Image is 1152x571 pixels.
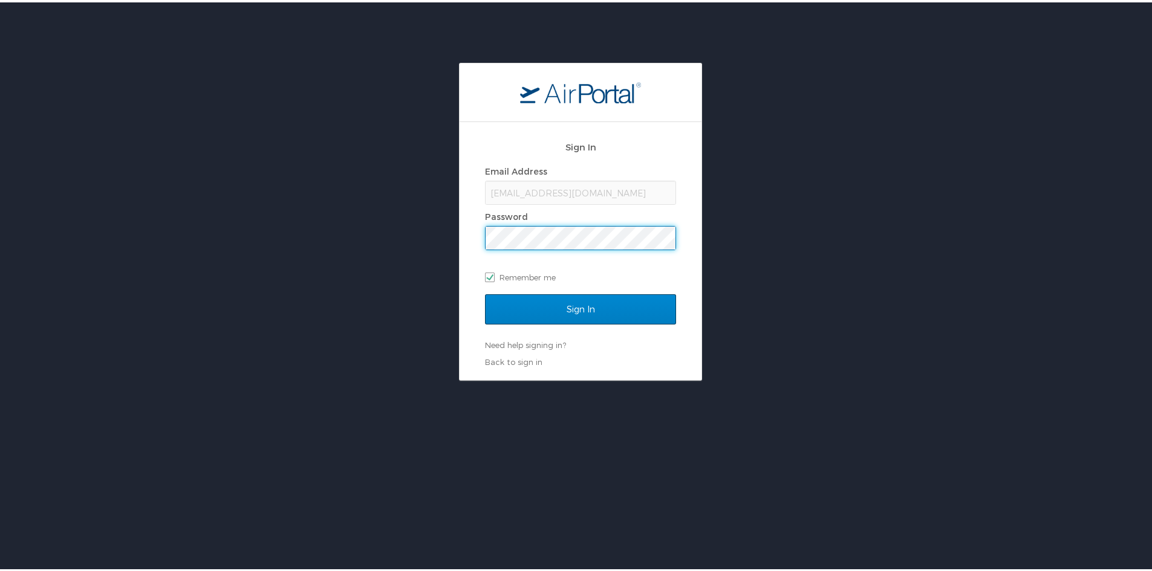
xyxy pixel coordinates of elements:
a: Need help signing in? [485,338,566,347]
label: Email Address [485,164,547,174]
label: Remember me [485,266,676,284]
input: Sign In [485,292,676,322]
h2: Sign In [485,138,676,152]
label: Password [485,209,528,219]
a: Back to sign in [485,355,542,364]
img: logo [520,79,641,101]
